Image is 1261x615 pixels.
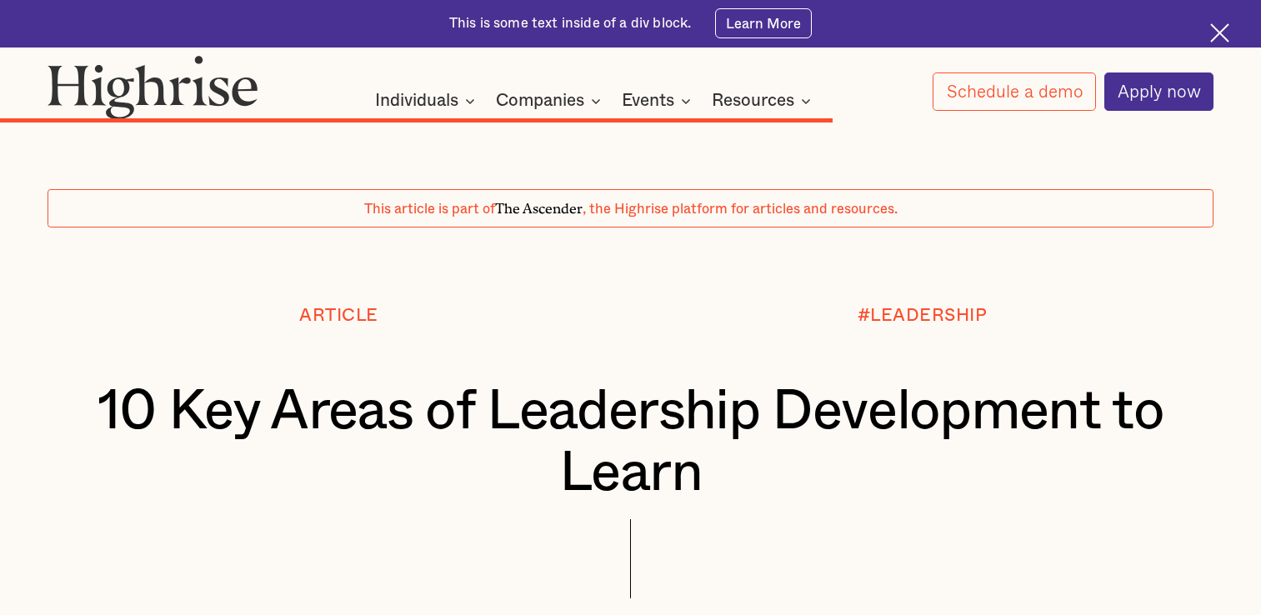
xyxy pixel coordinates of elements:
div: Companies [496,91,584,111]
h1: 10 Key Areas of Leadership Development to Learn [96,381,1165,504]
div: Events [622,91,674,111]
a: Schedule a demo [933,72,1096,111]
img: Highrise logo [48,55,258,118]
img: Cross icon [1210,23,1229,42]
div: Resources [712,91,794,111]
a: Learn More [715,8,813,38]
div: Companies [496,91,606,111]
div: Resources [712,91,816,111]
div: #LEADERSHIP [858,306,988,325]
a: Apply now [1104,72,1214,111]
div: Events [622,91,696,111]
div: This is some text inside of a div block. [449,14,692,33]
div: Individuals [375,91,458,111]
span: The Ascender [495,197,583,214]
span: , the Highrise platform for articles and resources. [583,202,898,216]
div: Individuals [375,91,480,111]
div: Article [299,306,378,325]
span: This article is part of [364,202,495,216]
